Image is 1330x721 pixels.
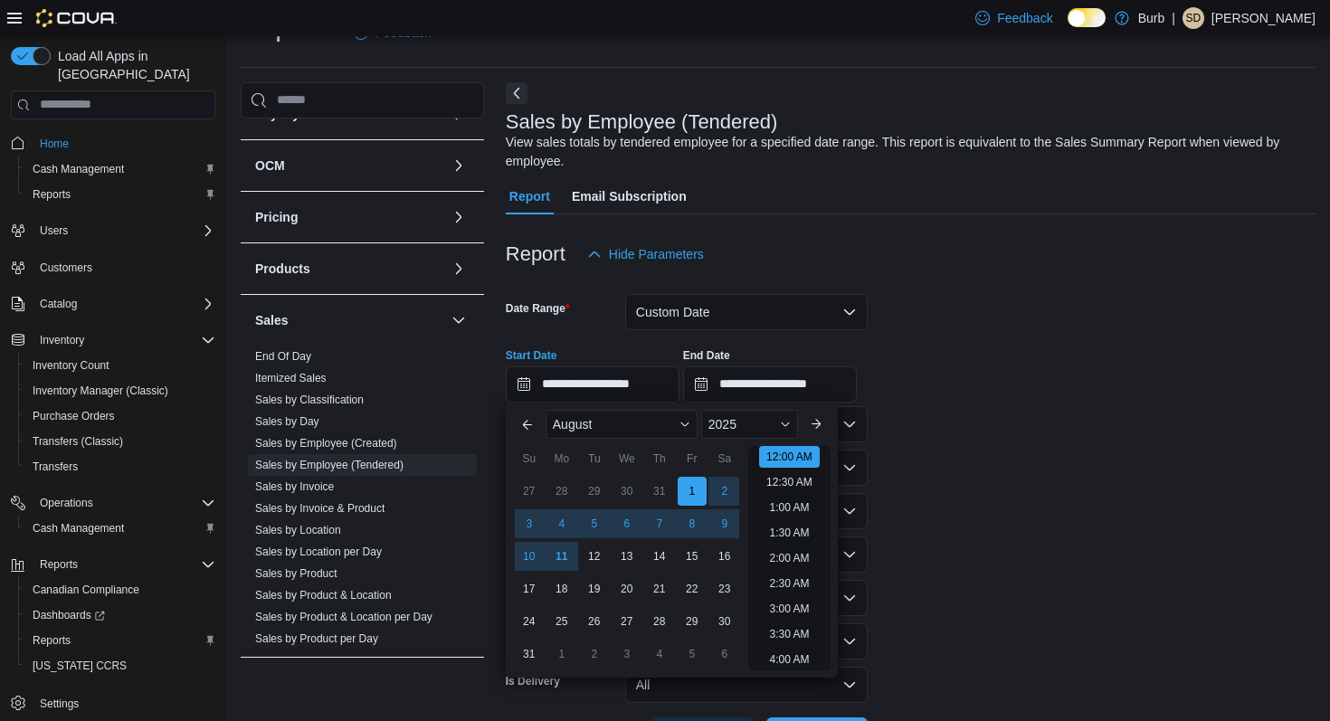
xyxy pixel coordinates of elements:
[506,82,527,104] button: Next
[255,523,341,537] span: Sales by Location
[33,256,215,279] span: Customers
[762,573,816,594] li: 2:30 AM
[1186,7,1202,29] span: SD
[25,405,122,427] a: Purchase Orders
[553,417,593,432] span: August
[25,431,215,452] span: Transfers (Classic)
[255,260,310,278] h3: Products
[255,588,392,602] span: Sales by Product & Location
[683,348,730,363] label: End Date
[580,574,609,603] div: day-19
[613,509,641,538] div: day-6
[448,206,470,228] button: Pricing
[842,460,857,475] button: Open list of options
[678,509,707,538] div: day-8
[842,504,857,518] button: Open list of options
[710,477,739,506] div: day-2
[4,552,223,577] button: Reports
[625,667,868,703] button: All
[547,607,576,636] div: day-25
[255,437,397,450] a: Sales by Employee (Created)
[762,623,816,645] li: 3:30 AM
[255,311,444,329] button: Sales
[33,133,76,155] a: Home
[25,355,117,376] a: Inventory Count
[678,444,707,473] div: Fr
[546,410,698,439] div: Button. Open the month selector. August is currently selected.
[613,477,641,506] div: day-30
[1068,8,1106,27] input: Dark Mode
[25,184,215,205] span: Reports
[40,261,92,275] span: Customers
[448,258,470,280] button: Products
[710,509,739,538] div: day-9
[645,477,674,506] div: day-31
[255,208,298,226] h3: Pricing
[547,477,576,506] div: day-28
[613,542,641,571] div: day-13
[25,158,215,180] span: Cash Management
[25,579,215,601] span: Canadian Compliance
[255,501,385,516] span: Sales by Invoice & Product
[708,417,736,432] span: 2025
[255,371,327,385] span: Itemized Sales
[683,366,857,403] input: Press the down key to open a popover containing a calendar.
[25,456,85,478] a: Transfers
[25,380,176,402] a: Inventory Manager (Classic)
[580,640,609,669] div: day-2
[18,182,223,207] button: Reports
[1138,7,1165,29] p: Burb
[506,348,557,363] label: Start Date
[33,358,109,373] span: Inventory Count
[241,346,484,657] div: Sales
[580,509,609,538] div: day-5
[842,547,857,562] button: Open list of options
[40,557,78,572] span: Reports
[678,574,707,603] div: day-22
[4,327,223,353] button: Inventory
[1068,27,1069,28] span: Dark Mode
[33,329,215,351] span: Inventory
[509,178,550,214] span: Report
[255,545,382,558] a: Sales by Location per Day
[33,220,215,242] span: Users
[255,567,337,580] a: Sales by Product
[255,611,432,623] a: Sales by Product & Location per Day
[515,509,544,538] div: day-3
[25,184,78,205] a: Reports
[613,444,641,473] div: We
[762,598,816,620] li: 3:00 AM
[759,446,820,468] li: 12:00 AM
[33,434,123,449] span: Transfers (Classic)
[33,608,105,622] span: Dashboards
[25,158,131,180] a: Cash Management
[645,574,674,603] div: day-21
[255,350,311,363] a: End Of Day
[515,477,544,506] div: day-27
[580,444,609,473] div: Tu
[515,607,544,636] div: day-24
[18,353,223,378] button: Inventory Count
[255,208,444,226] button: Pricing
[255,566,337,581] span: Sales by Product
[613,607,641,636] div: day-27
[255,372,327,384] a: Itemized Sales
[25,604,215,626] span: Dashboards
[40,697,79,711] span: Settings
[1172,7,1175,29] p: |
[18,454,223,479] button: Transfers
[33,220,75,242] button: Users
[506,301,570,316] label: Date Range
[25,355,215,376] span: Inventory Count
[255,414,319,429] span: Sales by Day
[18,602,223,628] a: Dashboards
[506,243,565,265] h3: Report
[33,659,127,673] span: [US_STATE] CCRS
[255,479,334,494] span: Sales by Invoice
[25,517,131,539] a: Cash Management
[759,471,820,493] li: 12:30 AM
[4,130,223,157] button: Home
[255,311,289,329] h3: Sales
[4,689,223,716] button: Settings
[1211,7,1316,29] p: [PERSON_NAME]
